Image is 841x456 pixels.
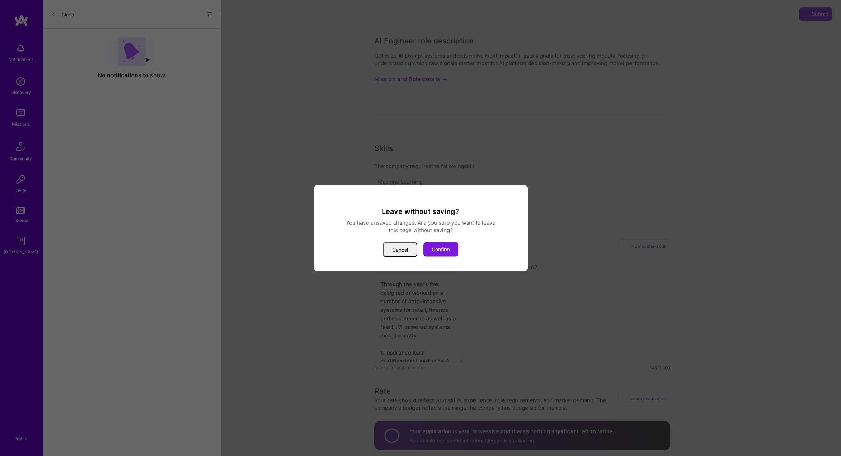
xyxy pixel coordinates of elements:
[322,226,519,234] div: this page without saving?
[383,242,417,257] button: Cancel
[423,242,458,256] button: Confirm
[322,206,519,216] h3: Leave without saving?
[322,219,519,226] div: You have unsaved changes. Are you sure you want to leave
[314,185,528,271] div: modal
